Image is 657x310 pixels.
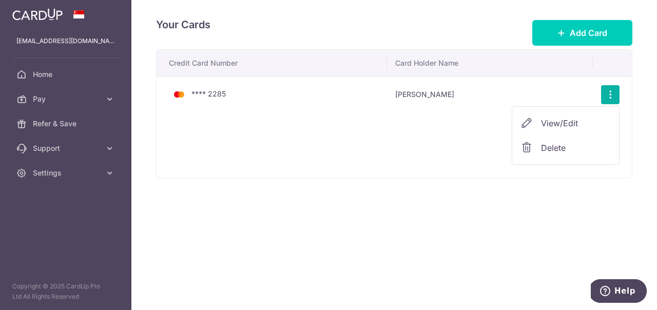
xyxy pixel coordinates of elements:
[512,111,619,135] a: View/Edit
[387,76,592,112] td: [PERSON_NAME]
[169,88,189,101] img: Bank Card
[512,135,619,160] a: Delete
[16,36,115,46] p: [EMAIL_ADDRESS][DOMAIN_NAME]
[156,16,210,33] h4: Your Cards
[387,50,592,76] th: Card Holder Name
[24,7,45,16] span: Help
[33,69,101,80] span: Home
[532,20,632,46] button: Add Card
[33,143,101,153] span: Support
[541,142,611,154] span: Delete
[541,117,611,129] span: View/Edit
[570,27,607,39] span: Add Card
[33,119,101,129] span: Refer & Save
[33,94,101,104] span: Pay
[157,50,387,76] th: Credit Card Number
[33,168,101,178] span: Settings
[591,279,647,305] iframe: Opens a widget where you can find more information
[12,8,63,21] img: CardUp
